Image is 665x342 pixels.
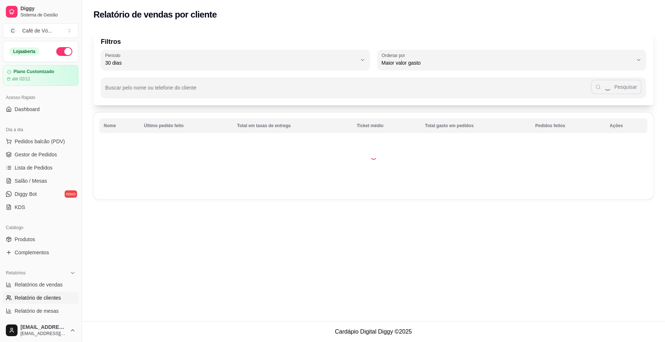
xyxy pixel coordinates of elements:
span: KDS [15,204,25,211]
a: Complementos [3,247,79,258]
span: Complementos [15,249,49,256]
div: Catálogo [3,222,79,233]
button: [EMAIL_ADDRESS][DOMAIN_NAME][EMAIL_ADDRESS][DOMAIN_NAME] [3,322,79,339]
a: Dashboard [3,103,79,115]
span: Gestor de Pedidos [15,151,57,158]
a: Gestor de Pedidos [3,149,79,160]
span: C [9,27,16,34]
span: [EMAIL_ADDRESS][DOMAIN_NAME] [20,331,67,337]
a: Relatório de fidelidadenovo [3,318,79,330]
button: Pedidos balcão (PDV) [3,136,79,147]
a: Relatório de mesas [3,305,79,317]
a: DiggySistema de Gestão [3,3,79,20]
a: Plano Customizadoaté 02/11 [3,65,79,86]
span: Diggy [20,5,76,12]
a: KDS [3,201,79,213]
span: Relatório de mesas [15,307,59,315]
div: Café de Vó ... [22,27,52,34]
div: Loading [370,152,377,160]
div: Dia a dia [3,124,79,136]
span: Relatórios [6,270,26,276]
button: Ordenar porMaior valor gasto [377,50,646,70]
p: Filtros [101,37,646,47]
h2: Relatório de vendas por cliente [93,9,217,20]
span: Sistema de Gestão [20,12,76,18]
article: até 02/11 [12,76,30,82]
span: Salão / Mesas [15,177,47,185]
a: Produtos [3,233,79,245]
span: Relatórios de vendas [15,281,63,288]
footer: Cardápio Digital Diggy © 2025 [82,321,665,342]
span: Relatório de clientes [15,294,61,301]
article: Plano Customizado [14,69,54,75]
a: Salão / Mesas [3,175,79,187]
a: Relatórios de vendas [3,279,79,290]
span: Diggy Bot [15,190,37,198]
span: Maior valor gasto [382,59,633,66]
span: Lista de Pedidos [15,164,53,171]
span: Produtos [15,236,35,243]
a: Lista de Pedidos [3,162,79,174]
a: Relatório de clientes [3,292,79,304]
div: Loja aberta [9,47,39,56]
span: Dashboard [15,106,40,113]
button: Período30 dias [101,50,370,70]
span: 30 dias [105,59,357,66]
button: Select a team [3,23,79,38]
div: Acesso Rápido [3,92,79,103]
button: Alterar Status [56,47,72,56]
label: Ordenar por [382,52,408,58]
a: Diggy Botnovo [3,188,79,200]
input: Buscar pelo nome ou telefone do cliente [105,87,591,94]
span: Pedidos balcão (PDV) [15,138,65,145]
span: [EMAIL_ADDRESS][DOMAIN_NAME] [20,324,67,331]
label: Período [105,52,123,58]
